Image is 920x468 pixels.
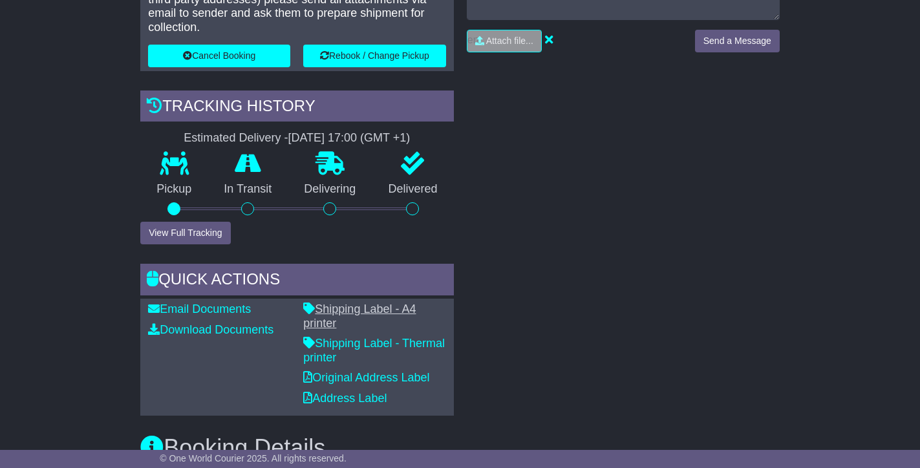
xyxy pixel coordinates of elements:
a: Email Documents [148,303,251,315]
p: Delivered [372,182,453,197]
h3: Booking Details [140,435,780,461]
button: Cancel Booking [148,45,290,67]
p: Delivering [288,182,372,197]
a: Shipping Label - Thermal printer [303,337,445,364]
p: Pickup [140,182,208,197]
button: Rebook / Change Pickup [303,45,445,67]
span: © One World Courier 2025. All rights reserved. [160,453,347,463]
div: [DATE] 17:00 (GMT +1) [288,131,410,145]
p: In Transit [208,182,288,197]
button: View Full Tracking [140,222,230,244]
div: Tracking history [140,90,453,125]
a: Address Label [303,392,387,405]
div: Quick Actions [140,264,453,299]
a: Shipping Label - A4 printer [303,303,416,330]
button: Send a Message [695,30,780,52]
div: Estimated Delivery - [140,131,453,145]
a: Original Address Label [303,371,429,384]
a: Download Documents [148,323,273,336]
